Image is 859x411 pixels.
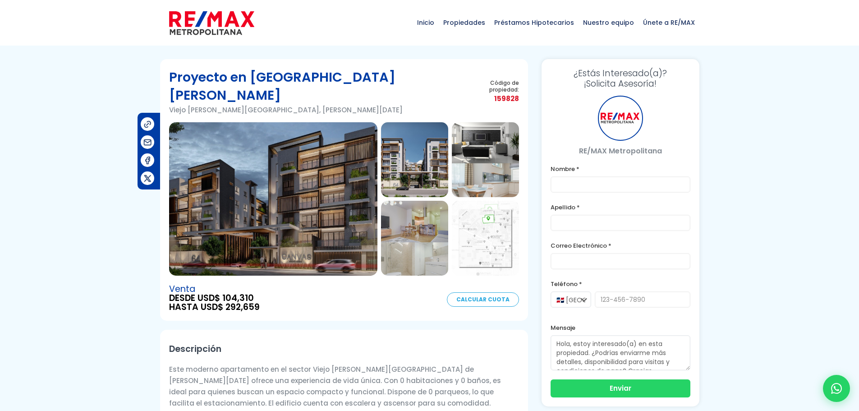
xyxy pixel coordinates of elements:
[381,122,448,197] img: Proyecto en Viejo Arroyo Hondo
[143,174,152,183] img: Compartir
[551,240,690,251] label: Correo Electrónico *
[466,93,519,104] span: 159828
[490,9,579,36] span: Préstamos Hipotecarios
[447,292,519,307] a: Calcular Cuota
[143,120,152,129] img: Compartir
[551,145,690,157] p: RE/MAX Metropolitana
[169,285,260,294] span: Venta
[551,202,690,213] label: Apellido *
[551,68,690,79] span: ¿Estás Interesado(a)?
[169,122,377,276] img: Proyecto en Viejo Arroyo Hondo
[169,104,466,115] p: Viejo [PERSON_NAME][GEOGRAPHIC_DATA], [PERSON_NAME][DATE]
[413,9,439,36] span: Inicio
[551,68,690,89] h3: ¡Solicita Asesoría!
[579,9,639,36] span: Nuestro equipo
[439,9,490,36] span: Propiedades
[169,9,254,37] img: remax-metropolitana-logo
[169,68,466,104] h1: Proyecto en [GEOGRAPHIC_DATA][PERSON_NAME]
[143,156,152,165] img: Compartir
[169,339,519,359] h2: Descripción
[169,294,260,303] span: DESDE USD$ 104,310
[551,322,690,333] label: Mensaje
[452,201,519,276] img: Proyecto en Viejo Arroyo Hondo
[639,9,699,36] span: Únete a RE/MAX
[551,335,690,370] textarea: Hola, estoy interesado(a) en esta propiedad. ¿Podrías enviarme más detalles, disponibilidad para ...
[551,379,690,397] button: Enviar
[466,79,519,93] span: Código de propiedad:
[551,278,690,290] label: Teléfono *
[595,291,690,308] input: 123-456-7890
[452,122,519,197] img: Proyecto en Viejo Arroyo Hondo
[598,96,643,141] div: RE/MAX Metropolitana
[381,201,448,276] img: Proyecto en Viejo Arroyo Hondo
[143,138,152,147] img: Compartir
[169,303,260,312] span: HASTA USD$ 292,659
[551,163,690,175] label: Nombre *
